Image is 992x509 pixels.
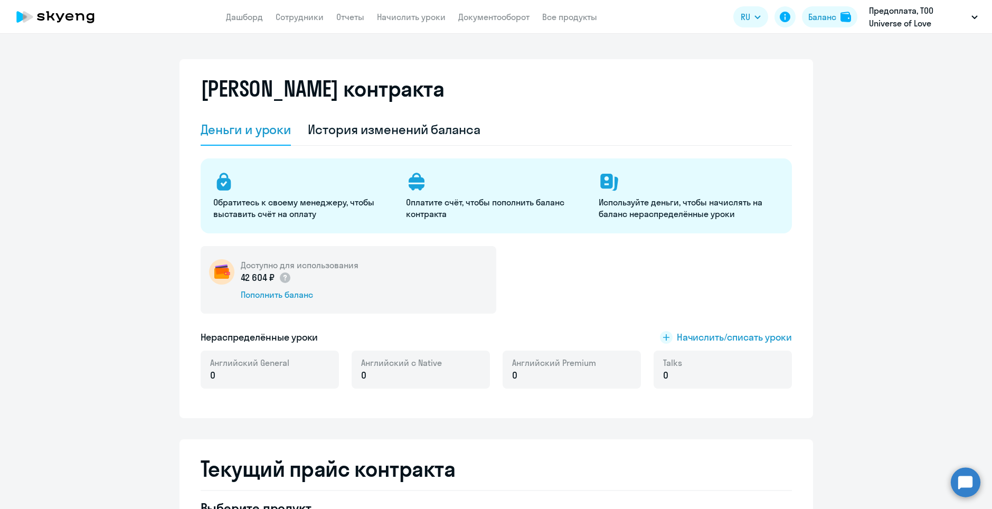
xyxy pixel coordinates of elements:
[226,12,263,22] a: Дашборд
[209,259,234,285] img: wallet-circle.png
[377,12,446,22] a: Начислить уроки
[201,121,291,138] div: Деньги и уроки
[733,6,768,27] button: RU
[677,331,792,344] span: Начислить/списать уроки
[869,4,967,30] p: Предоплата, ТОО Universe of Love (Универсе оф лове)
[808,11,836,23] div: Баланс
[241,289,358,300] div: Пополнить баланс
[864,4,983,30] button: Предоплата, ТОО Universe of Love (Универсе оф лове)
[458,12,530,22] a: Документооборот
[361,357,442,369] span: Английский с Native
[840,12,851,22] img: balance
[210,369,215,382] span: 0
[336,12,364,22] a: Отчеты
[201,331,318,344] h5: Нераспределённые уроки
[542,12,597,22] a: Все продукты
[210,357,289,369] span: Английский General
[241,259,358,271] h5: Доступно для использования
[741,11,750,23] span: RU
[213,196,393,220] p: Обратитесь к своему менеджеру, чтобы выставить счёт на оплату
[308,121,480,138] div: История изменений баланса
[201,76,445,101] h2: [PERSON_NAME] контракта
[276,12,324,22] a: Сотрудники
[663,369,668,382] span: 0
[406,196,586,220] p: Оплатите счёт, чтобы пополнить баланс контракта
[201,456,792,482] h2: Текущий прайс контракта
[663,357,682,369] span: Talks
[599,196,779,220] p: Используйте деньги, чтобы начислять на баланс нераспределённые уроки
[512,357,596,369] span: Английский Premium
[241,271,292,285] p: 42 604 ₽
[802,6,857,27] button: Балансbalance
[361,369,366,382] span: 0
[512,369,517,382] span: 0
